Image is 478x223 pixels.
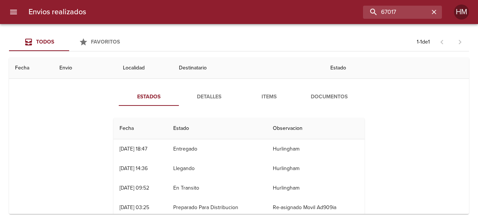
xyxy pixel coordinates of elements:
div: [DATE] 18:47 [120,146,147,152]
td: Llegando [167,159,267,178]
th: Localidad [117,57,173,79]
td: Entregado [167,139,267,159]
span: Items [244,92,295,102]
th: Observacion [267,118,365,139]
th: Fecha [113,118,167,139]
td: Preparado Para Distribucion [167,198,267,217]
div: [DATE] 09:52 [120,185,149,191]
span: Documentos [304,92,355,102]
span: Detalles [183,92,234,102]
th: Estado [324,57,469,79]
span: Pagina siguiente [451,33,469,51]
div: [DATE] 03:25 [120,204,149,211]
div: HM [454,5,469,20]
span: Todos [36,39,54,45]
button: menu [5,3,23,21]
th: Estado [167,118,267,139]
th: Fecha [9,57,53,79]
div: Tabs detalle de guia [119,88,359,106]
div: Abrir información de usuario [454,5,469,20]
td: Hurlingham [267,178,365,198]
input: buscar [363,6,429,19]
div: [DATE] 14:36 [120,165,148,172]
div: Tabs Envios [9,33,129,51]
td: Re-asignado Movil Ad909ia [267,198,365,217]
td: En Transito [167,178,267,198]
th: Destinatario [173,57,324,79]
h6: Envios realizados [29,6,86,18]
span: Pagina anterior [433,38,451,45]
span: Estados [123,92,174,102]
td: Hurlingham [267,159,365,178]
p: 1 - 1 de 1 [417,38,430,46]
td: Hurlingham [267,139,365,159]
span: Favoritos [91,39,120,45]
th: Envio [53,57,117,79]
